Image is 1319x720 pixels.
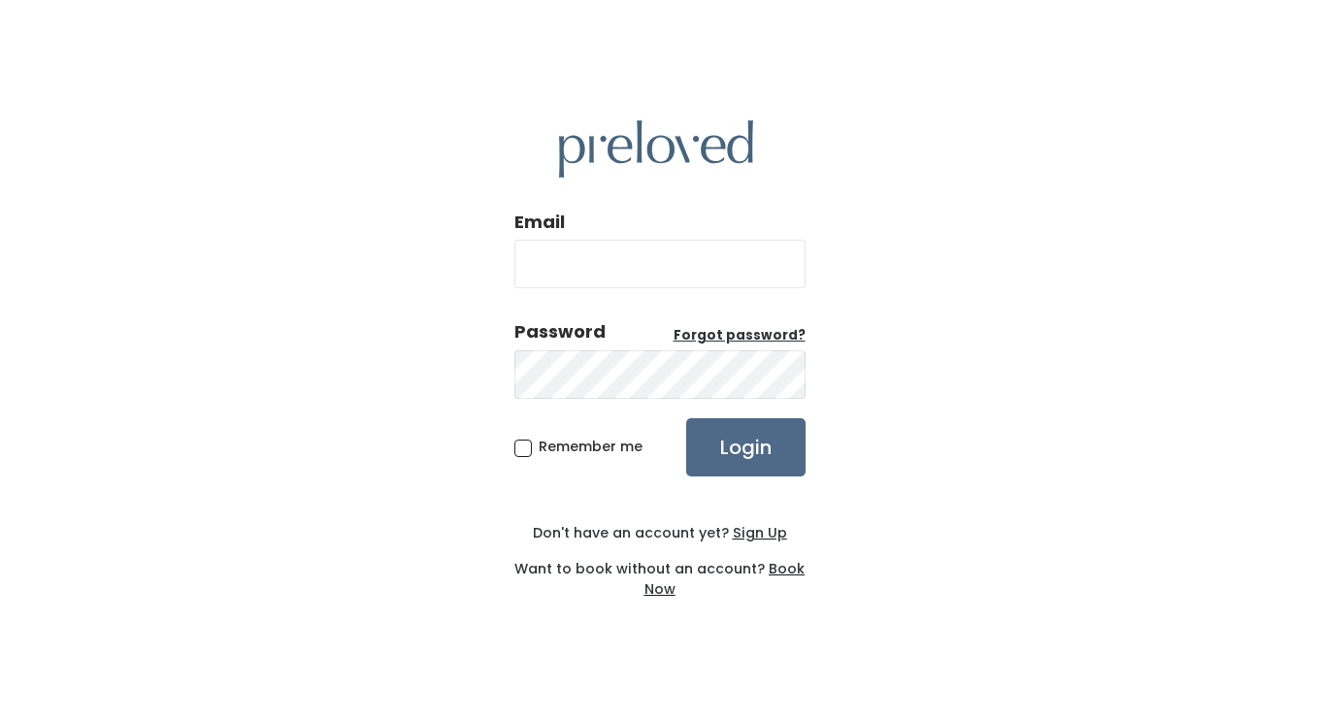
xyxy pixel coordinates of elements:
a: Forgot password? [674,326,806,345]
u: Sign Up [733,523,787,542]
div: Don't have an account yet? [514,523,806,543]
img: preloved logo [559,120,753,178]
a: Book Now [644,559,806,599]
input: Login [686,418,806,476]
div: Want to book without an account? [514,543,806,600]
u: Forgot password? [674,326,806,344]
label: Email [514,210,565,235]
a: Sign Up [729,523,787,542]
span: Remember me [539,437,643,456]
div: Password [514,319,606,344]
